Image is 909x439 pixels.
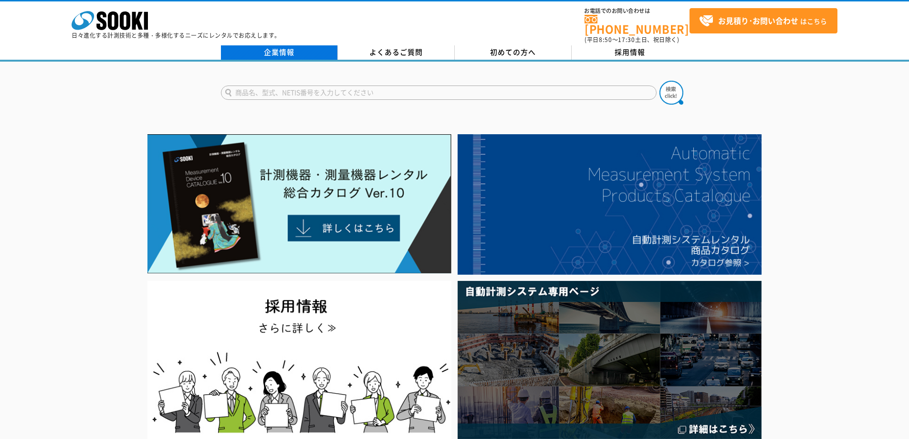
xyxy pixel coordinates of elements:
img: btn_search.png [659,81,683,105]
span: お電話でのお問い合わせは [585,8,690,14]
input: 商品名、型式、NETIS番号を入力してください [221,86,657,100]
img: 自動計測システム専用ページ [458,281,762,439]
a: 企業情報 [221,45,338,60]
a: 初めての方へ [455,45,572,60]
img: 自動計測システムカタログ [458,134,762,275]
a: よくあるご質問 [338,45,455,60]
a: [PHONE_NUMBER] [585,15,690,34]
img: SOOKI recruit [147,281,451,439]
strong: お見積り･お問い合わせ [718,15,798,26]
a: お見積り･お問い合わせはこちら [690,8,837,33]
p: 日々進化する計測技術と多種・多様化するニーズにレンタルでお応えします。 [72,32,281,38]
img: Catalog Ver10 [147,134,451,274]
span: 初めての方へ [490,47,536,57]
a: 採用情報 [572,45,689,60]
span: 17:30 [618,35,635,44]
span: 8:50 [599,35,612,44]
span: はこちら [699,14,827,28]
span: (平日 ～ 土日、祝日除く) [585,35,679,44]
